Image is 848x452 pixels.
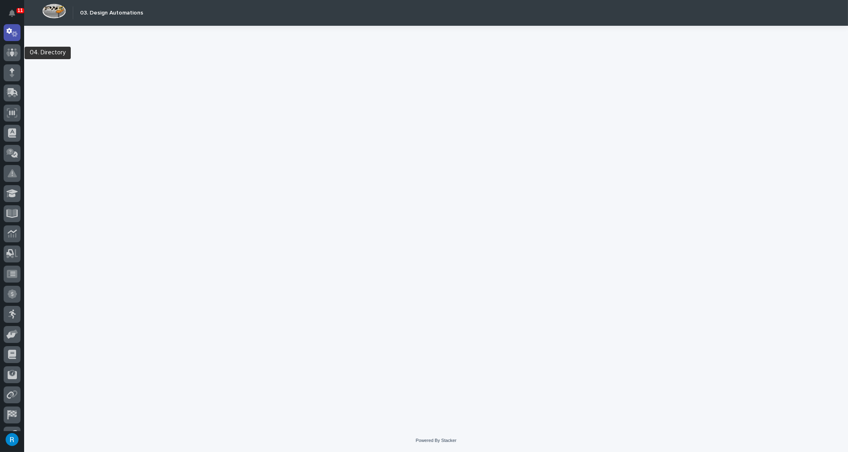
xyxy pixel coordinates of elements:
div: Notifications11 [10,10,21,23]
h2: 03. Design Automations [80,10,143,17]
button: Notifications [4,5,21,22]
p: 11 [18,8,23,13]
button: users-avatar [4,431,21,448]
a: Powered By Stacker [416,438,456,443]
img: Workspace Logo [42,4,66,19]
